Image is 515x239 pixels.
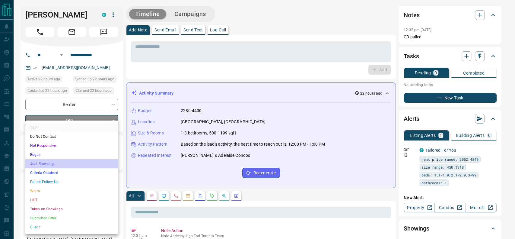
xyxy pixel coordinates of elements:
[25,195,118,205] li: HOT
[25,214,118,223] li: Submitted Offer
[25,141,118,150] li: Not Responsive
[25,223,118,232] li: Client
[25,186,118,195] li: Warm
[25,132,118,141] li: Do Not Contact
[25,168,118,177] li: Criteria Obtained
[25,150,118,159] li: Bogus
[25,177,118,186] li: Future Follow Up
[25,159,118,168] li: Just Browsing
[25,205,118,214] li: Taken on Showings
